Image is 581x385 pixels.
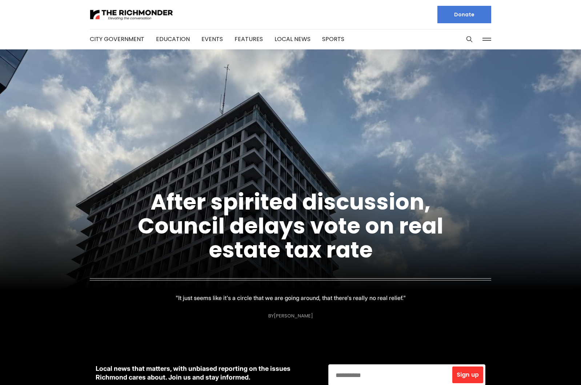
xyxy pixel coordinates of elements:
a: Features [235,35,263,43]
a: Education [156,35,190,43]
a: After spirited discussion, Council delays vote on real estate tax rate [138,187,443,265]
div: By [268,313,313,319]
img: The Richmonder [90,8,173,21]
a: City Government [90,35,144,43]
span: Sign up [457,372,479,378]
p: "It just seems like it's a circle that we are going around, that there's really no real relief." [176,293,406,303]
a: Sports [322,35,344,43]
a: Events [201,35,223,43]
p: Local news that matters, with unbiased reporting on the issues Richmond cares about. Join us and ... [96,364,317,382]
a: Local News [275,35,310,43]
iframe: portal-trigger [520,349,581,385]
a: [PERSON_NAME] [274,312,313,319]
a: Donate [437,6,491,23]
button: Sign up [452,366,483,383]
button: Search this site [464,34,475,45]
